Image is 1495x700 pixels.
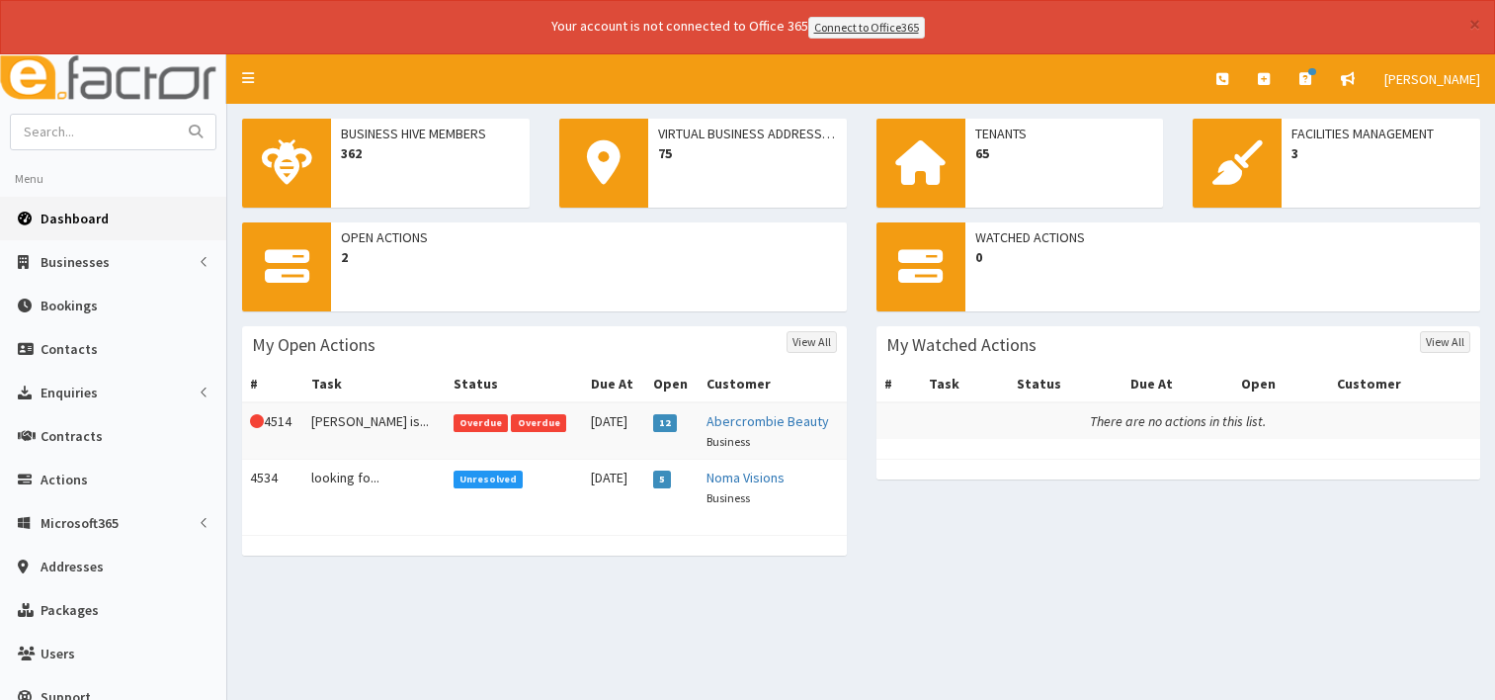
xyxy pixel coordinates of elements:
[41,297,98,314] span: Bookings
[1090,412,1266,430] i: There are no actions in this list.
[41,514,119,532] span: Microsoft365
[1469,14,1480,35] button: ×
[303,366,446,402] th: Task
[1233,366,1329,402] th: Open
[41,601,99,619] span: Packages
[653,414,678,432] span: 12
[454,414,509,432] span: Overdue
[160,16,1316,39] div: Your account is not connected to Office 365
[446,366,583,402] th: Status
[1291,143,1470,163] span: 3
[303,402,446,460] td: [PERSON_NAME] is...
[706,434,750,449] small: Business
[583,366,645,402] th: Due At
[653,471,672,488] span: 5
[921,366,1009,402] th: Task
[242,366,303,402] th: #
[1291,124,1470,143] span: Facilities Management
[975,143,1154,163] span: 65
[975,247,1471,267] span: 0
[1370,54,1495,104] a: [PERSON_NAME]
[41,384,98,401] span: Enquiries
[250,414,264,428] i: This Action is overdue!
[876,366,921,402] th: #
[658,143,837,163] span: 75
[252,336,375,354] h3: My Open Actions
[41,340,98,358] span: Contacts
[341,124,520,143] span: Business Hive Members
[1420,331,1470,353] a: View All
[706,469,785,486] a: Noma Visions
[41,210,109,227] span: Dashboard
[645,366,699,402] th: Open
[511,414,566,432] span: Overdue
[454,471,524,488] span: Unresolved
[699,366,846,402] th: Customer
[706,412,829,430] a: Abercrombie Beauty
[41,558,104,575] span: Addresses
[11,115,177,149] input: Search...
[975,227,1471,247] span: Watched Actions
[1329,366,1480,402] th: Customer
[303,459,446,515] td: looking fo...
[658,124,837,143] span: Virtual Business Addresses
[41,427,103,445] span: Contracts
[1122,366,1233,402] th: Due At
[242,459,303,515] td: 4534
[41,253,110,271] span: Businesses
[341,247,837,267] span: 2
[787,331,837,353] a: View All
[1384,70,1480,88] span: [PERSON_NAME]
[886,336,1037,354] h3: My Watched Actions
[41,471,88,488] span: Actions
[975,124,1154,143] span: Tenants
[583,459,645,515] td: [DATE]
[706,490,750,505] small: Business
[808,17,925,39] a: Connect to Office365
[242,402,303,460] td: 4514
[341,143,520,163] span: 362
[41,645,75,662] span: Users
[583,402,645,460] td: [DATE]
[1009,366,1122,402] th: Status
[341,227,837,247] span: Open Actions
